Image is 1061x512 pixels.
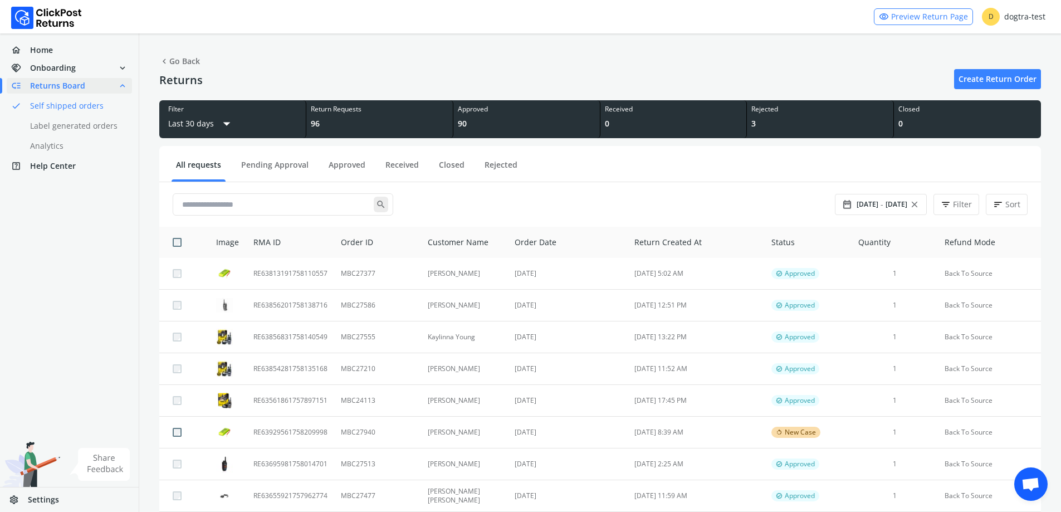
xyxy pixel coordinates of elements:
[421,448,509,480] td: [PERSON_NAME]
[11,60,30,76] span: handshake
[247,448,334,480] td: RE63695981758014701
[852,353,938,385] td: 1
[334,258,421,290] td: MBC27377
[247,321,334,353] td: RE63856831758140549
[982,8,1000,26] span: D
[938,321,1041,353] td: Back To Source
[751,118,889,129] div: 3
[28,494,59,505] span: Settings
[30,62,76,74] span: Onboarding
[334,353,421,385] td: MBC27210
[508,448,628,480] td: [DATE]
[247,417,334,448] td: RE63929561758209998
[785,364,815,373] span: Approved
[508,385,628,417] td: [DATE]
[159,53,200,69] span: Go Back
[954,69,1041,89] a: Create Return Order
[311,105,448,114] div: Return Requests
[776,301,783,310] span: verified
[30,160,76,172] span: Help Center
[247,353,334,385] td: RE63854281758135168
[216,329,233,345] img: row_image
[7,158,132,174] a: help_centerHelp Center
[334,417,421,448] td: MBC27940
[203,227,247,258] th: Image
[982,8,1045,26] div: dogtra-test
[216,490,233,503] img: row_image
[938,480,1041,512] td: Back To Source
[334,448,421,480] td: MBC27513
[938,448,1041,480] td: Back To Source
[776,396,783,405] span: verified
[938,353,1041,385] td: Back To Source
[334,227,421,258] th: Order ID
[508,417,628,448] td: [DATE]
[953,199,972,210] span: Filter
[216,265,233,282] img: row_image
[218,114,235,134] span: arrow_drop_down
[886,200,907,209] span: [DATE]
[247,385,334,417] td: RE63561861757897151
[216,392,233,409] img: row_image
[508,353,628,385] td: [DATE]
[247,258,334,290] td: RE63813191758110557
[785,333,815,342] span: Approved
[776,364,783,373] span: verified
[785,428,816,437] span: New Case
[508,258,628,290] td: [DATE]
[7,118,145,134] a: Label generated orders
[324,159,370,179] a: Approved
[237,159,313,179] a: Pending Approval
[11,7,82,29] img: Logo
[30,80,85,91] span: Returns Board
[159,53,169,69] span: chevron_left
[421,385,509,417] td: [PERSON_NAME]
[421,417,509,448] td: [PERSON_NAME]
[852,321,938,353] td: 1
[216,360,233,377] img: row_image
[1014,467,1048,501] div: Open chat
[628,321,765,353] td: [DATE] 13:22 PM
[628,448,765,480] td: [DATE] 2:25 AM
[508,321,628,353] td: [DATE]
[776,428,783,437] span: rotate_left
[421,480,509,512] td: [PERSON_NAME] [PERSON_NAME]
[751,105,889,114] div: Rejected
[938,258,1041,290] td: Back To Source
[785,269,815,278] span: Approved
[628,480,765,512] td: [DATE] 11:59 AM
[168,114,235,134] button: Last 30 daysarrow_drop_down
[842,197,852,212] span: date_range
[785,301,815,310] span: Approved
[852,258,938,290] td: 1
[421,321,509,353] td: Kaylinna Young
[605,118,742,129] div: 0
[334,480,421,512] td: MBC27477
[30,45,53,56] span: Home
[421,353,509,385] td: [PERSON_NAME]
[852,417,938,448] td: 1
[334,321,421,353] td: MBC27555
[9,492,28,508] span: settings
[785,396,815,405] span: Approved
[247,290,334,321] td: RE63856201758138716
[986,194,1028,215] button: sortSort
[216,298,233,313] img: row_image
[628,227,765,258] th: Return Created At
[881,199,883,210] span: -
[458,118,595,129] div: 90
[421,290,509,321] td: [PERSON_NAME]
[480,159,522,179] a: Rejected
[118,78,128,94] span: expand_less
[776,333,783,342] span: verified
[628,385,765,417] td: [DATE] 17:45 PM
[852,290,938,321] td: 1
[247,227,334,258] th: RMA ID
[852,480,938,512] td: 1
[879,9,889,25] span: visibility
[938,227,1041,258] th: Refund Mode
[852,385,938,417] td: 1
[628,417,765,448] td: [DATE] 8:39 AM
[381,159,423,179] a: Received
[785,491,815,500] span: Approved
